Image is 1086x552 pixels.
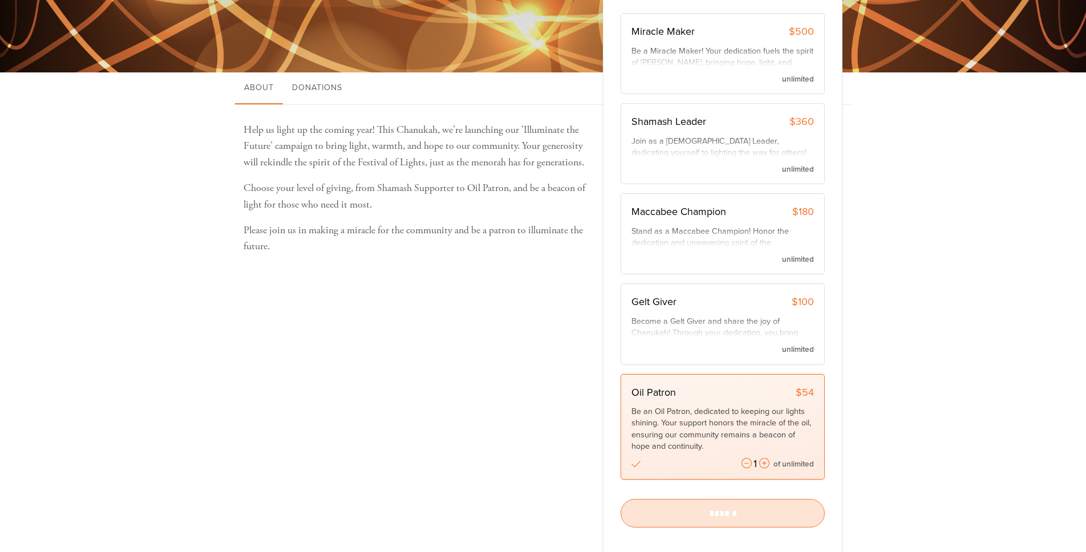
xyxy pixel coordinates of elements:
span: 54 [802,386,814,399]
span: $ [789,115,796,128]
p: Please join us in making a miracle for the community and be a patron to illuminate the future. [244,222,586,255]
span: 360 [796,115,814,128]
span: unlimited [782,165,814,174]
div: Join as a [DEMOGRAPHIC_DATA] Leader, dedicating yourself to lighting the way for others! Just as ... [631,136,814,157]
span: unlimited [782,75,814,84]
span: Miracle Maker [631,25,695,38]
div: Be an Oil Patron, dedicated to keeping our lights shining. Your support honors the miracle of the... [631,406,814,452]
span: 180 [799,205,814,218]
span: unlimited [782,460,814,469]
a: About [235,72,283,104]
span: $ [792,295,798,308]
span: unlimited [782,345,814,354]
span: Gelt Giver [631,295,676,308]
p: Help us light up the coming year! This Chanukah, we're launching our 'Illuminate the Future' camp... [244,122,586,171]
span: of [773,460,780,469]
span: unlimited [782,255,814,264]
span: $ [796,386,802,399]
div: Become a Gelt Giver and share the joy of Chanukah! Through your dedication, you bring warmth, kin... [631,316,814,337]
a: Donations [283,72,351,104]
div: Stand as a Maccabee Champion! Honor the dedication and unwavering spirit of the Maccabees by supp... [631,226,814,247]
div: 1 [753,458,757,469]
span: $ [789,25,795,38]
span: 100 [798,295,814,308]
span: Maccabee Champion [631,205,726,218]
span: $ [792,205,799,218]
span: Oil Patron [631,386,676,399]
p: Choose your level of giving, from Shamash Supporter to Oil Patron, and be a beacon of light for t... [244,180,586,213]
div: Be a Miracle Maker! Your dedication fuels the spirit of [PERSON_NAME], bringing hope, light, and ... [631,46,814,67]
span: Shamash Leader [631,115,706,128]
span: 500 [795,25,814,38]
